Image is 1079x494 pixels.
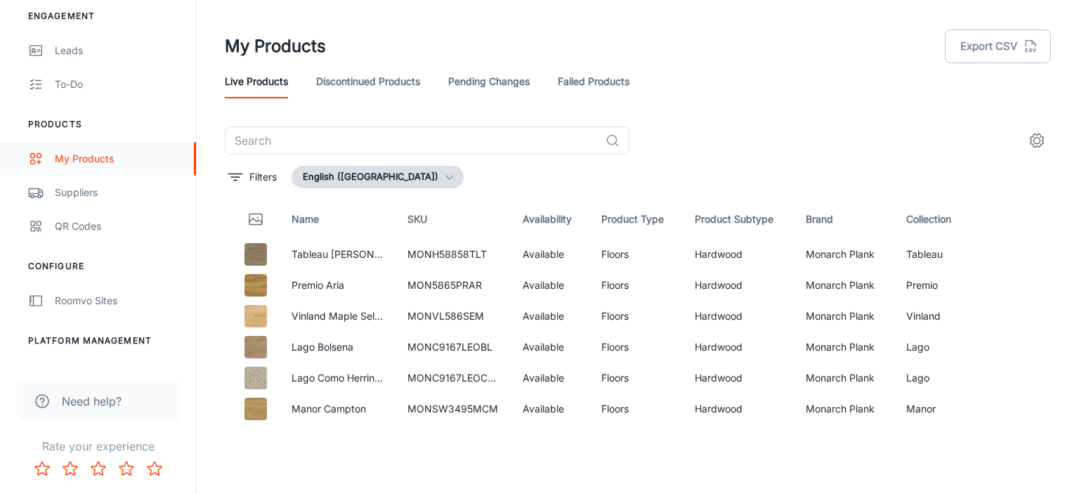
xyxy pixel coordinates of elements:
[895,270,1011,301] td: Premio
[84,455,112,483] button: Rate 3 star
[247,211,264,228] svg: Thumbnail
[511,270,590,301] td: Available
[590,270,684,301] td: Floors
[684,363,794,394] td: Hardwood
[448,65,530,98] a: Pending Changes
[112,455,140,483] button: Rate 4 star
[140,455,169,483] button: Rate 5 star
[684,332,794,363] td: Hardwood
[55,219,182,234] div: QR Codes
[62,393,122,410] span: Need help?
[292,247,385,262] p: Tableau [PERSON_NAME]
[895,200,1011,239] th: Collection
[794,424,895,455] td: Monarch Plank
[280,200,396,239] th: Name
[249,169,277,185] p: Filters
[590,332,684,363] td: Floors
[895,332,1011,363] td: Lago
[895,239,1011,270] td: Tableau
[590,394,684,424] td: Floors
[794,332,895,363] td: Monarch Plank
[225,166,280,188] button: filter
[684,200,794,239] th: Product Subtype
[794,200,895,239] th: Brand
[590,239,684,270] td: Floors
[684,394,794,424] td: Hardwood
[225,126,600,155] input: Search
[684,424,794,455] td: Hardwood
[55,151,182,167] div: My Products
[11,438,185,455] p: Rate your experience
[945,30,1051,63] button: Export CSV
[396,363,512,394] td: MONC9167LEOCMHB
[396,200,512,239] th: SKU
[28,455,56,483] button: Rate 1 star
[511,301,590,332] td: Available
[292,278,385,293] p: Premio Aria
[55,293,182,308] div: Roomvo Sites
[292,166,464,188] button: English ([GEOGRAPHIC_DATA])
[895,363,1011,394] td: Lago
[396,394,512,424] td: MONSW3495MCM
[225,65,288,98] a: Live Products
[225,34,326,59] h1: My Products
[55,185,182,200] div: Suppliers
[794,270,895,301] td: Monarch Plank
[511,239,590,270] td: Available
[292,308,385,324] p: Vinland Maple Select
[684,301,794,332] td: Hardwood
[396,332,512,363] td: MONC9167LEOBL
[396,424,512,455] td: MON5875HJONN
[590,301,684,332] td: Floors
[511,332,590,363] td: Available
[684,239,794,270] td: Hardwood
[511,200,590,239] th: Availability
[794,363,895,394] td: Monarch Plank
[56,455,84,483] button: Rate 2 star
[55,43,182,58] div: Leads
[292,401,385,417] p: Manor Campton
[590,424,684,455] td: Floors
[794,301,895,332] td: Monarch Plank
[292,339,385,355] p: Lago Bolsena
[895,301,1011,332] td: Vinland
[1023,126,1051,155] button: settings
[55,77,182,92] div: To-do
[794,239,895,270] td: Monarch Plank
[396,239,512,270] td: MONH58858TLT
[590,200,684,239] th: Product Type
[316,65,420,98] a: Discontinued Products
[558,65,629,98] a: Failed Products
[590,363,684,394] td: Floors
[511,363,590,394] td: Available
[396,301,512,332] td: MONVL586SEM
[794,394,895,424] td: Monarch Plank
[396,270,512,301] td: MON5865PRAR
[511,424,590,455] td: Available
[511,394,590,424] td: Available
[292,370,385,386] p: Lago Como Herringbone
[895,394,1011,424] td: Manor
[895,424,1011,455] td: [GEOGRAPHIC_DATA]
[684,270,794,301] td: Hardwood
